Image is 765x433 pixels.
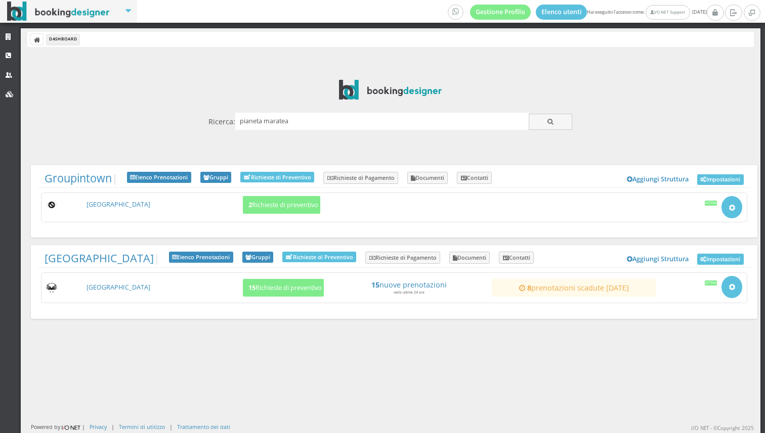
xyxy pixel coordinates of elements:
[705,201,717,206] div: Attiva
[697,174,744,185] a: Impostazioni
[111,423,114,430] div: |
[646,5,690,20] a: I/O NET Support
[242,252,274,263] a: Gruppi
[240,172,314,182] a: Richieste di Preventivo
[449,252,490,264] a: Documenti
[45,252,160,265] span: |
[243,196,320,214] button: 2Richieste di preventivo
[448,5,707,20] span: Hai eseguito l'accesso come: [DATE]
[45,171,112,185] a: Groupintown
[622,172,695,187] a: Aggiungi Struttura
[245,284,322,292] h5: Richieste di preventivo
[331,280,486,289] h4: nuove prenotazioni
[282,252,356,262] a: Richieste di Preventivo
[470,5,531,20] a: Gestione Profilo
[339,80,442,100] img: BookingDesigner.com
[169,423,173,430] div: |
[119,423,165,430] a: Termini di utilizzo
[248,283,256,292] b: 15
[45,251,154,265] a: [GEOGRAPHIC_DATA]
[496,283,651,292] a: 8prenotazioni scadute [DATE]
[371,280,379,290] strong: 15
[60,423,82,431] img: ionet_small_logo.png
[169,252,233,263] a: Elenco Prenotazioni
[622,252,695,267] a: Aggiungi Struttura
[365,252,440,264] a: Richieste di Pagamento
[45,172,118,185] span: |
[536,5,587,20] a: Elenco utenti
[496,283,651,292] h4: prenotazioni scadute [DATE]
[331,280,486,289] a: 15nuove prenotazioni
[46,283,58,293] img: a9728ef0ae6111ee881f0ae4af3c7229_max100.png
[243,279,324,297] button: 15Richieste di preventivo
[457,172,492,184] a: Contatti
[200,172,232,183] a: Gruppi
[245,201,318,209] h5: Richieste di preventivo
[87,283,150,292] a: [GEOGRAPHIC_DATA]
[177,423,230,430] a: Trattamento dei dati
[7,2,110,21] img: BookingDesigner.com
[31,423,85,431] div: Powered by |
[90,423,107,430] a: Privacy
[394,290,424,295] small: nelle ultime 24 ore
[235,113,529,129] input: organizzazioni e strutture
[248,201,252,209] b: 2
[499,252,534,264] a: Contatti
[407,172,448,184] a: Documenti
[323,172,398,184] a: Richieste di Pagamento
[697,254,744,265] a: Impostazioni
[705,280,717,285] div: Attiva
[87,200,150,209] a: [GEOGRAPHIC_DATA]
[127,172,191,183] a: Elenco Prenotazioni
[46,202,58,208] img: 1a57df32564d11eeb13b0a069e529790_max100.png
[47,34,79,45] li: Dashboard
[208,117,235,126] h4: Ricerca:
[527,283,531,293] strong: 8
